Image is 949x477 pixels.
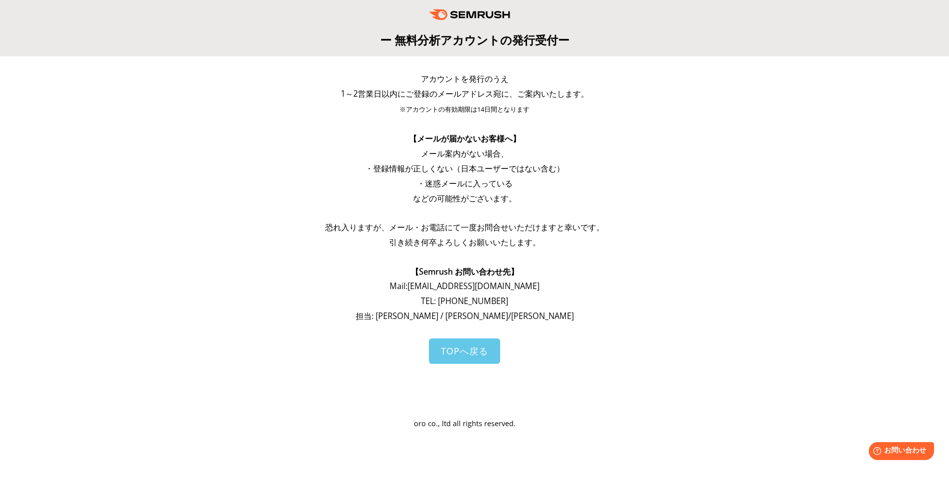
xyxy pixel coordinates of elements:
span: などの可能性がございます。 [413,193,517,204]
span: アカウントを発行のうえ [421,73,509,84]
span: TEL: [PHONE_NUMBER] [421,296,508,307]
span: TOPへ戻る [441,345,488,357]
span: 引き続き何卒よろしくお願いいたします。 [389,237,541,248]
span: 恐れ入りますが、メール・お電話にて一度お問合せいただけますと幸いです。 [325,222,604,233]
span: Mail: [EMAIL_ADDRESS][DOMAIN_NAME] [390,281,540,292]
iframe: Help widget launcher [860,438,938,466]
span: ー 無料分析アカウントの発行受付ー [380,32,569,48]
span: oro co., ltd all rights reserved. [414,419,516,428]
span: 1～2営業日以内にご登録のメールアドレス宛に、ご案内いたします。 [341,88,589,99]
a: TOPへ戻る [429,338,500,364]
span: メール案内がない場合、 [421,148,509,159]
span: 【Semrush お問い合わせ先】 [411,266,519,277]
span: 【メールが届かないお客様へ】 [409,133,521,144]
span: ・登録情報が正しくない（日本ユーザーではない含む） [365,163,564,174]
span: ※アカウントの有効期限は14日間となります [400,105,530,114]
span: 担当: [PERSON_NAME] / [PERSON_NAME]/[PERSON_NAME] [356,311,574,321]
span: ・迷惑メールに入っている [417,178,513,189]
